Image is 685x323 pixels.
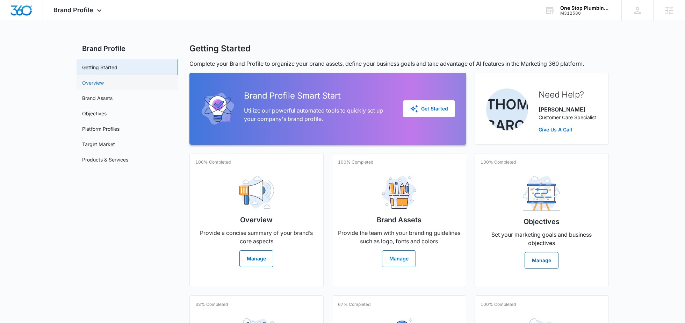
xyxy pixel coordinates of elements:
a: Brand Assets [82,94,113,102]
h2: Brand Assets [377,215,421,225]
a: Target Market [82,141,115,148]
h2: Objectives [524,216,560,227]
p: 33% Completed [195,301,228,308]
p: Customer Care Specialist [539,114,596,121]
button: Manage [525,252,558,269]
a: Products & Services [82,156,128,163]
p: Utilize our powerful automated tools to quickly set up your company's brand profile. [244,106,392,123]
h2: Overview [240,215,273,225]
a: Platform Profiles [82,125,120,132]
h2: Brand Profile [77,43,178,54]
div: account name [560,5,611,11]
span: Brand Profile [53,6,93,14]
p: [PERSON_NAME] [539,105,596,114]
a: Give Us A Call [539,126,596,133]
p: 67% Completed [338,301,370,308]
a: Objectives [82,110,107,117]
p: 100% Completed [338,159,373,165]
h2: Brand Profile Smart Start [244,89,392,102]
p: 100% Completed [481,301,516,308]
h1: Getting Started [189,43,251,54]
p: 100% Completed [195,159,231,165]
p: Provide a concise summary of your brand’s core aspects [195,229,318,245]
a: Getting Started [82,64,117,71]
p: Complete your Brand Profile to organize your brand assets, define your business goals and take ad... [189,59,609,68]
p: Set your marketing goals and business objectives [481,230,603,247]
p: Provide the team with your branding guidelines such as logo, fonts and colors [338,229,460,245]
a: 100% CompletedOverviewProvide a concise summary of your brand’s core aspectsManage [189,153,324,287]
div: Get Started [410,105,448,113]
a: 100% CompletedObjectivesSet your marketing goals and business objectivesManage [475,153,609,287]
button: Manage [382,250,416,267]
h2: Need Help? [539,88,596,101]
a: 100% CompletedBrand AssetsProvide the team with your branding guidelines such as logo, fonts and ... [332,153,466,287]
button: Manage [239,250,273,267]
button: Get Started [403,100,455,117]
p: 100% Completed [481,159,516,165]
div: account id [560,11,611,16]
a: Overview [82,79,104,86]
img: Thomas Baron [486,88,528,130]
